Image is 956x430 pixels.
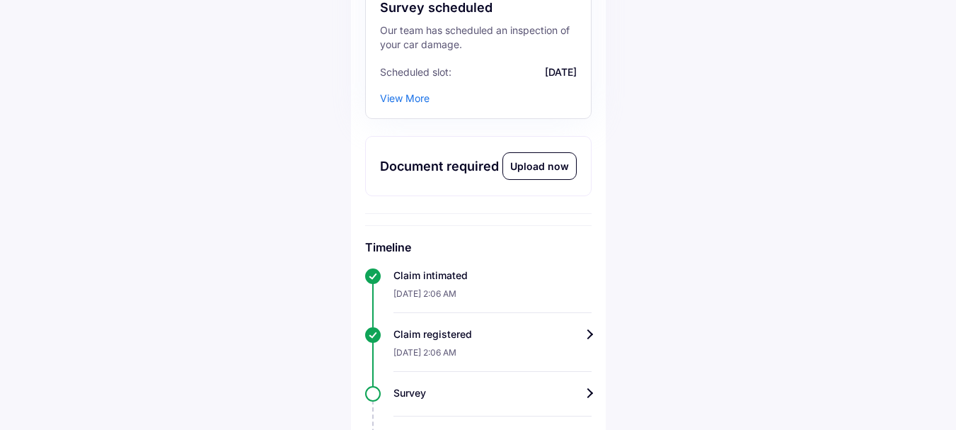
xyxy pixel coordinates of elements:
div: [DATE] 2:06 AM [393,341,592,372]
div: Document required [380,158,499,175]
span: Scheduled slot: [380,66,451,78]
div: Upload now [503,153,576,179]
div: Claim intimated [393,268,592,283]
div: Claim registered [393,327,592,341]
div: View More [380,92,430,104]
h6: Timeline [365,240,592,254]
div: [DATE] 2:06 AM [393,283,592,313]
span: [DATE] [455,66,577,78]
div: Survey [393,386,592,400]
div: Our team has scheduled an inspection of your car damage. [380,23,577,52]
